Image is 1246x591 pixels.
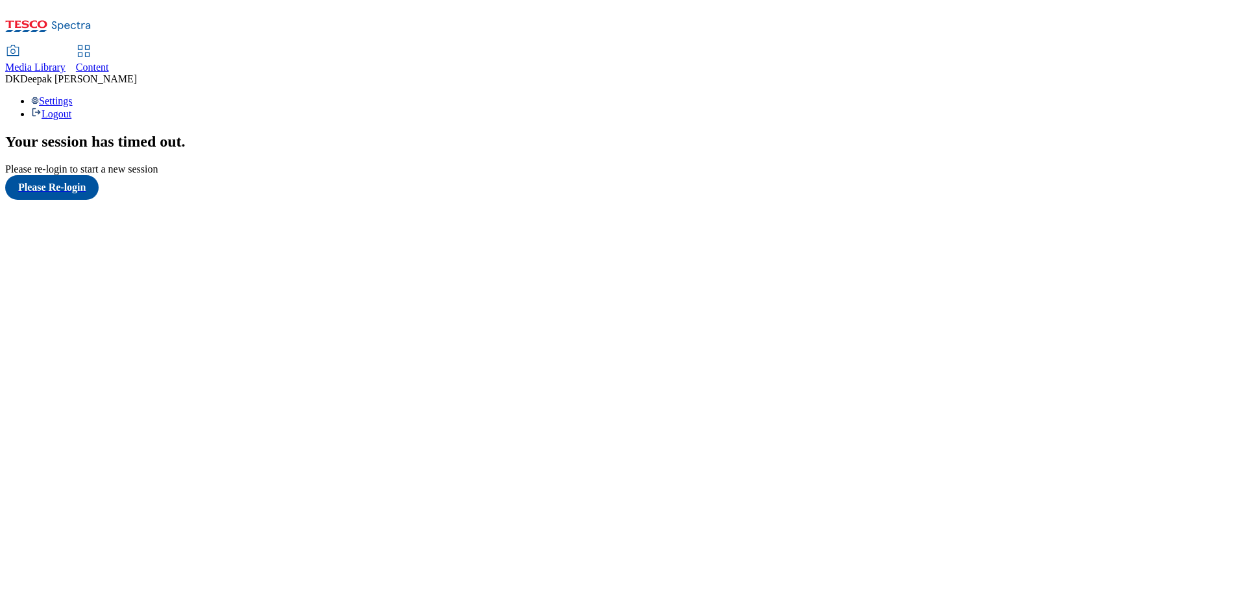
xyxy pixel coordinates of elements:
[76,46,109,73] a: Content
[31,108,71,119] a: Logout
[5,46,66,73] a: Media Library
[20,73,137,84] span: Deepak [PERSON_NAME]
[5,73,20,84] span: DK
[5,163,1241,175] div: Please re-login to start a new session
[31,95,73,106] a: Settings
[5,133,1241,151] h2: Your session has timed out
[5,62,66,73] span: Media Library
[182,133,186,150] span: .
[76,62,109,73] span: Content
[5,175,99,200] button: Please Re-login
[5,175,1241,200] a: Please Re-login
